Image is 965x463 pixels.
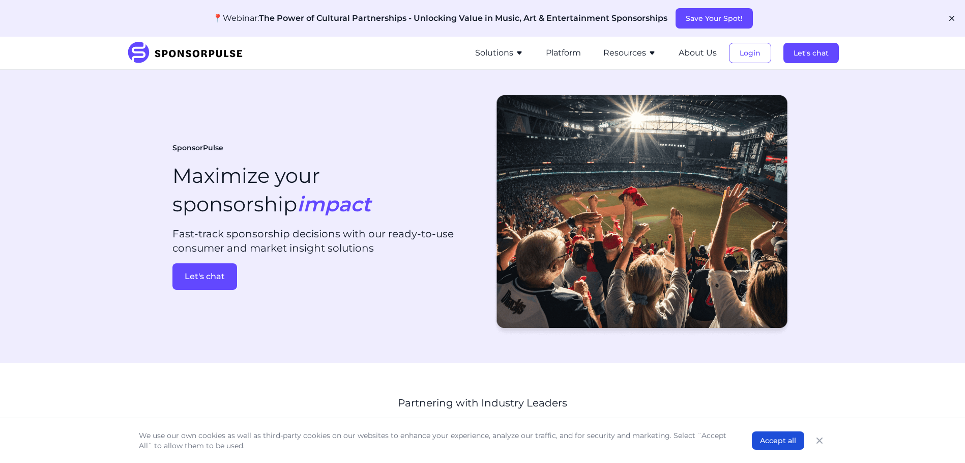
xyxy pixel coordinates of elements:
[812,433,827,448] button: Close
[603,47,656,59] button: Resources
[729,43,771,63] button: Login
[475,47,523,59] button: Solutions
[676,14,753,23] a: Save Your Spot!
[213,12,667,24] p: 📍Webinar:
[172,263,475,290] a: Let's chat
[729,48,771,58] a: Login
[127,42,250,64] img: SponsorPulse
[172,263,237,290] button: Let's chat
[783,43,839,63] button: Let's chat
[676,8,753,29] button: Save Your Spot!
[679,48,717,58] a: About Us
[259,13,667,23] span: The Power of Cultural Partnerships - Unlocking Value in Music, Art & Entertainment Sponsorships
[679,47,717,59] button: About Us
[250,396,715,410] p: Partnering with Industry Leaders
[172,227,475,255] p: Fast-track sponsorship decisions with our ready-to-use consumer and market insight solutions
[546,47,581,59] button: Platform
[752,431,804,450] button: Accept all
[172,161,371,219] h1: Maximize your sponsorship
[139,430,732,451] p: We use our own cookies as well as third-party cookies on our websites to enhance your experience,...
[172,143,223,153] span: SponsorPulse
[783,48,839,58] a: Let's chat
[546,48,581,58] a: Platform
[297,192,371,216] i: impact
